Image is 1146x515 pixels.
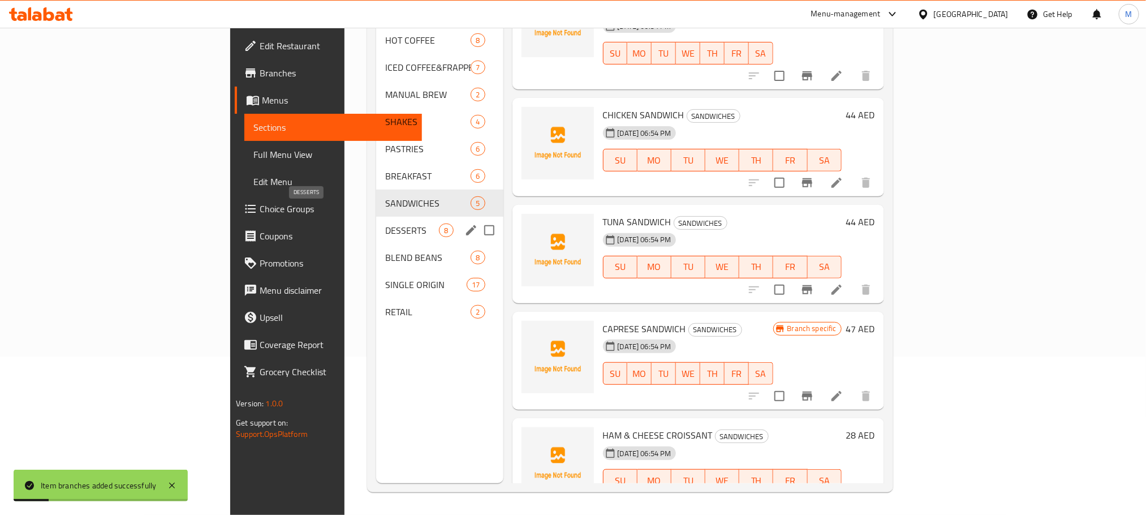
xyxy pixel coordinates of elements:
a: Choice Groups [235,195,421,222]
div: items [471,305,485,319]
span: [DATE] 06:54 PM [613,128,676,139]
a: Edit menu item [830,69,843,83]
div: [GEOGRAPHIC_DATA] [934,8,1009,20]
button: delete [852,169,880,196]
span: 8 [471,35,484,46]
button: FR [725,42,749,65]
div: SINGLE ORIGIN17 [376,271,503,298]
button: Branch-specific-item [794,383,821,410]
span: TU [676,152,701,169]
span: Menu disclaimer [260,284,412,297]
button: Branch-specific-item [794,276,821,303]
button: MO [637,256,671,278]
button: MO [627,42,652,65]
button: TU [652,42,676,65]
span: MO [642,473,667,489]
a: Coverage Report [235,331,421,358]
span: SANDWICHES [385,196,471,210]
span: MO [642,152,667,169]
span: TH [705,366,720,382]
img: HAM & CHEESE CROISSANT [522,427,594,500]
h6: 44 AED [846,107,875,123]
span: 4 [471,117,484,127]
span: 8 [471,252,484,263]
span: ICED COFFEE&FRAPPE [385,61,471,74]
span: WE [680,366,696,382]
div: ICED COFFEE&FRAPPE7 [376,54,503,81]
button: Branch-specific-item [794,62,821,89]
img: TUNA SANDWICH [522,214,594,286]
h6: 44 AED [846,214,875,230]
button: edit [463,222,480,239]
span: SANDWICHES [687,110,740,123]
button: TH [739,149,773,171]
a: Edit Restaurant [235,32,421,59]
span: PASTRIES [385,142,471,156]
nav: Menu sections [376,22,503,330]
span: 1.0.0 [266,396,283,411]
span: 6 [471,144,484,154]
span: Full Menu View [253,148,412,161]
div: MANUAL BREW2 [376,81,503,108]
span: CAPRESE SANDWICH [603,320,686,337]
button: SA [749,362,773,385]
span: HAM & CHEESE CROISSANT [603,427,713,444]
div: PASTRIES6 [376,135,503,162]
div: items [471,169,485,183]
span: MO [642,259,667,275]
span: WE [710,259,735,275]
div: items [471,196,485,210]
button: SU [603,469,637,492]
a: Full Menu View [244,141,421,168]
button: TU [652,362,676,385]
div: Item branches added successfully [41,479,156,492]
div: items [471,115,485,128]
span: [DATE] 06:54 PM [613,234,676,245]
div: RETAIL2 [376,298,503,325]
button: delete [852,383,880,410]
span: [DATE] 06:54 PM [613,448,676,459]
a: Branches [235,59,421,87]
span: TUNA SANDWICH [603,213,671,230]
span: Select to update [768,171,791,195]
span: Edit Restaurant [260,39,412,53]
button: FR [773,149,807,171]
button: delete [852,276,880,303]
span: TU [656,45,671,62]
a: Upsell [235,304,421,331]
button: TH [700,42,725,65]
button: TU [671,256,705,278]
div: items [471,61,485,74]
span: SHAKES [385,115,471,128]
span: MO [632,45,647,62]
div: BREAKFAST6 [376,162,503,190]
span: CHICKEN SANDWICH [603,106,684,123]
button: SA [749,42,773,65]
span: SU [608,259,633,275]
span: SU [608,45,623,62]
span: WE [680,45,696,62]
button: SA [808,149,842,171]
span: SA [812,152,837,169]
button: WE [705,256,739,278]
div: items [471,142,485,156]
span: 7 [471,62,484,73]
span: Branches [260,66,412,80]
span: Coverage Report [260,338,412,351]
h6: 47 AED [846,321,875,337]
span: Select to update [768,278,791,302]
img: CAPRESE SANDWICH [522,321,594,393]
span: FR [729,366,744,382]
button: SU [603,149,637,171]
span: TU [676,473,701,489]
span: SINGLE ORIGIN [385,278,467,291]
span: DESSERTS [385,224,439,237]
a: Grocery Checklist [235,358,421,385]
span: TH [744,473,769,489]
a: Menu disclaimer [235,277,421,304]
div: DESSERTS8edit [376,217,503,244]
button: WE [676,42,700,65]
span: SU [608,473,633,489]
span: SA [812,259,837,275]
button: FR [773,256,807,278]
